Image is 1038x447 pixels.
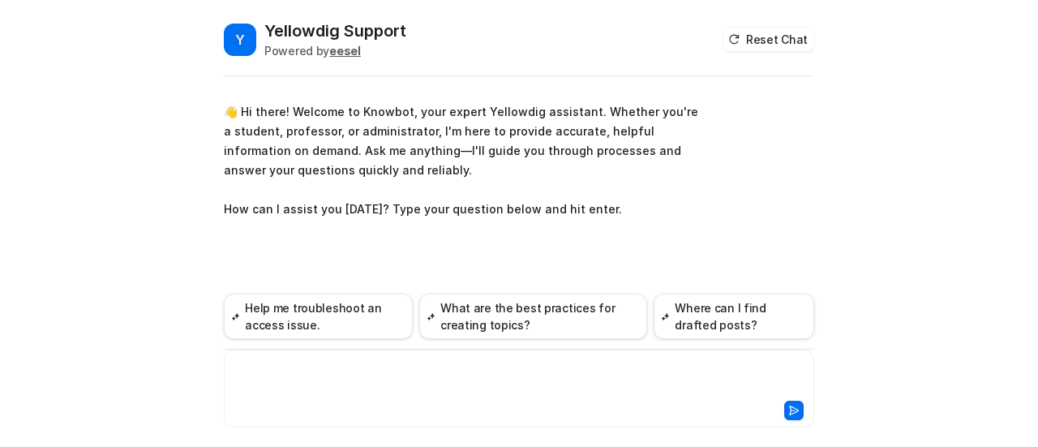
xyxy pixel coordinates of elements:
h2: Yellowdig Support [264,19,406,42]
span: Y [224,24,256,56]
button: What are the best practices for creating topics? [419,294,647,339]
button: Reset Chat [723,28,814,51]
button: Help me troubleshoot an access issue. [224,294,413,339]
b: eesel [329,44,361,58]
div: Powered by [264,42,406,59]
button: Where can I find drafted posts? [654,294,814,339]
p: 👋 Hi there! Welcome to Knowbot, your expert Yellowdig assistant. Whether you're a student, profes... [224,102,698,219]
